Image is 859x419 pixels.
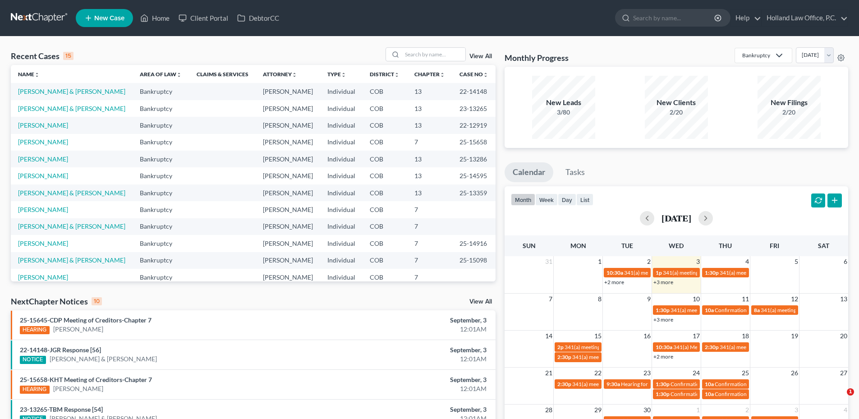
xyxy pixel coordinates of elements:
span: 1:30p [705,269,719,276]
span: 9 [646,294,652,304]
td: Individual [320,235,363,252]
span: 31 [544,256,553,267]
span: 4 [744,256,750,267]
td: 7 [407,218,452,235]
td: 13 [407,100,452,117]
span: 3 [794,405,799,415]
td: Bankruptcy [133,184,189,201]
a: Client Portal [174,10,233,26]
span: 341(a) meeting for [PERSON_NAME] & [PERSON_NAME] [565,344,699,350]
span: 7 [548,294,553,304]
span: 10a [705,391,714,397]
i: unfold_more [440,72,445,78]
td: COB [363,151,407,167]
span: 341(a) meeting for [PERSON_NAME] [761,307,848,313]
div: 15 [63,52,73,60]
a: Tasks [557,162,593,182]
h2: [DATE] [661,213,691,223]
a: Nameunfold_more [18,71,40,78]
span: 341(a) meeting for [MEDICAL_DATA][PERSON_NAME] [572,354,703,360]
a: [PERSON_NAME] & [PERSON_NAME] [18,189,125,197]
td: 13 [407,167,452,184]
td: Bankruptcy [133,83,189,100]
span: 20 [839,331,848,341]
td: Bankruptcy [133,117,189,134]
span: 10 [692,294,701,304]
div: September, 3 [337,345,487,355]
span: 1 [847,388,854,396]
span: New Case [94,15,124,22]
span: Tue [621,242,633,249]
span: 1 [597,256,602,267]
td: Bankruptcy [133,201,189,218]
span: Wed [669,242,684,249]
td: 25-14595 [452,167,496,184]
a: [PERSON_NAME] [53,384,103,393]
div: Recent Cases [11,51,73,61]
td: COB [363,83,407,100]
span: 26 [790,368,799,378]
span: 2 [646,256,652,267]
span: 5 [794,256,799,267]
a: Home [136,10,174,26]
a: [PERSON_NAME] & [PERSON_NAME] [18,87,125,95]
a: [PERSON_NAME] & [PERSON_NAME] [18,256,125,264]
button: list [576,193,593,206]
td: COB [363,252,407,269]
span: 6 [843,256,848,267]
td: [PERSON_NAME] [256,151,320,167]
a: Case Nounfold_more [459,71,488,78]
div: 2/20 [645,108,708,117]
div: New Filings [758,97,821,108]
span: Sat [818,242,829,249]
td: COB [363,218,407,235]
td: 7 [407,134,452,151]
a: 23-13265-TBM Response [54] [20,405,103,413]
a: View All [469,53,492,60]
a: Holland Law Office, P.C. [762,10,848,26]
span: Confirmation hearing for Broc Charleston second case & [PERSON_NAME] [671,381,846,387]
div: Bankruptcy [742,51,770,59]
a: Attorneyunfold_more [263,71,297,78]
td: COB [363,100,407,117]
span: 1:30p [656,391,670,397]
a: +3 more [653,279,673,285]
a: [PERSON_NAME] [18,273,68,281]
span: Confirmation Hearing for [PERSON_NAME] [671,391,774,397]
span: 11 [741,294,750,304]
span: 10:30a [656,344,672,350]
td: 25-13286 [452,151,496,167]
td: [PERSON_NAME] [256,184,320,201]
td: Bankruptcy [133,269,189,285]
a: 25-15645-CDP Meeting of Creditors-Chapter 7 [20,316,152,324]
a: Help [731,10,761,26]
i: unfold_more [483,72,488,78]
div: HEARING [20,326,50,334]
span: 8a [754,307,760,313]
span: 1:30p [656,381,670,387]
div: 12:01AM [337,355,487,364]
span: 13 [839,294,848,304]
span: 12 [790,294,799,304]
span: 2:30p [557,354,571,360]
a: Calendar [505,162,553,182]
td: COB [363,117,407,134]
td: 25-15658 [452,134,496,151]
a: DebtorCC [233,10,284,26]
div: 3/80 [532,108,595,117]
td: Individual [320,269,363,285]
a: +3 more [653,316,673,323]
div: New Leads [532,97,595,108]
span: 8 [597,294,602,304]
span: 341(a) meeting for [PERSON_NAME] [720,344,807,350]
td: 7 [407,235,452,252]
div: NextChapter Notices [11,296,102,307]
span: 341(a) meeting for [PERSON_NAME] [720,269,807,276]
input: Search by name... [402,48,465,61]
td: COB [363,201,407,218]
td: 25-13359 [452,184,496,201]
span: Sun [523,242,536,249]
a: [PERSON_NAME] [18,239,68,247]
a: Area of Lawunfold_more [140,71,182,78]
span: 341(a) meeting for [PERSON_NAME] [572,381,659,387]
